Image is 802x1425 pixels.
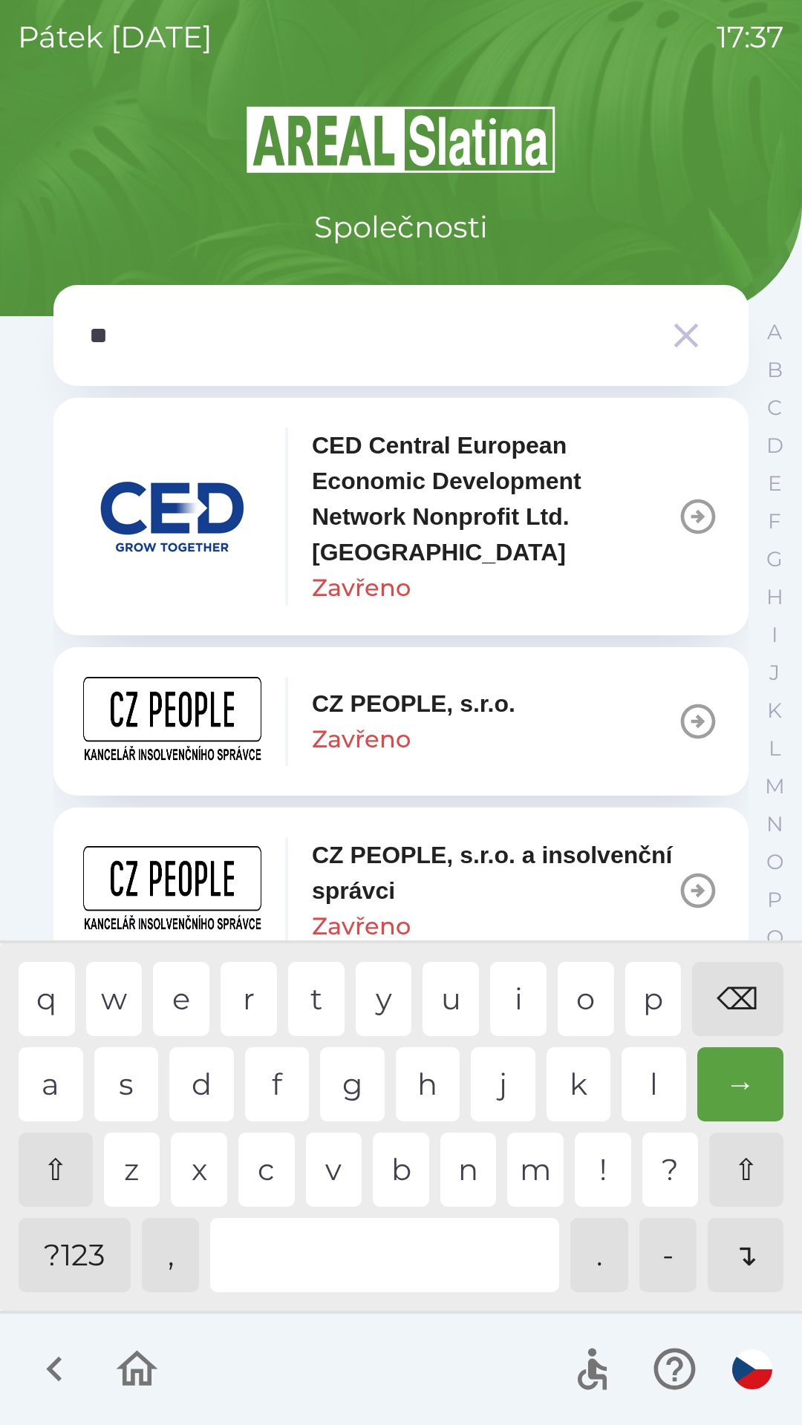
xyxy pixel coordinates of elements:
[766,546,783,572] p: G
[717,15,784,59] p: 17:37
[767,698,782,724] p: K
[766,584,783,610] p: H
[83,472,261,561] img: d9501dcd-2fae-4a13-a1b3-8010d0152126.png
[766,849,783,875] p: O
[756,351,793,389] button: B
[765,773,785,799] p: M
[756,692,793,730] button: K
[772,622,777,648] p: I
[312,427,677,570] p: CED Central European Economic Development Network Nonprofit Ltd. [GEOGRAPHIC_DATA]
[756,540,793,578] button: G
[756,881,793,919] button: P
[768,471,782,497] p: E
[767,357,783,383] p: B
[732,1349,772,1389] img: cs flag
[756,654,793,692] button: J
[756,389,793,427] button: C
[766,433,783,459] p: D
[53,647,749,796] button: CZ PEOPLE, s.r.o.Zavřeno
[756,313,793,351] button: A
[53,807,749,974] button: CZ PEOPLE, s.r.o. a insolvenční správciZavřeno
[756,730,793,767] button: L
[53,104,749,175] img: Logo
[83,846,261,935] img: f37d935b-a87d-482a-adb0-5a71078820fe.png
[312,686,515,721] p: CZ PEOPLE, s.r.o.
[756,843,793,881] button: O
[756,767,793,805] button: M
[767,319,782,345] p: A
[767,887,782,913] p: P
[756,919,793,957] button: Q
[53,398,749,635] button: CED Central European Economic Development Network Nonprofit Ltd. [GEOGRAPHIC_DATA]Zavřeno
[312,570,411,606] p: Zavřeno
[312,721,411,757] p: Zavřeno
[756,805,793,843] button: N
[18,15,212,59] p: pátek [DATE]
[312,908,411,944] p: Zavřeno
[769,660,780,686] p: J
[756,465,793,502] button: E
[756,616,793,654] button: I
[766,811,783,837] p: N
[314,205,488,249] p: Společnosti
[766,925,783,951] p: Q
[768,508,781,534] p: F
[756,427,793,465] button: D
[767,395,782,421] p: C
[756,502,793,540] button: F
[83,677,261,766] img: 4249d381-2173-4425-b5a7-9c19cab737e4.png
[312,837,677,908] p: CZ PEOPLE, s.r.o. a insolvenční správci
[769,736,780,761] p: L
[756,578,793,616] button: H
